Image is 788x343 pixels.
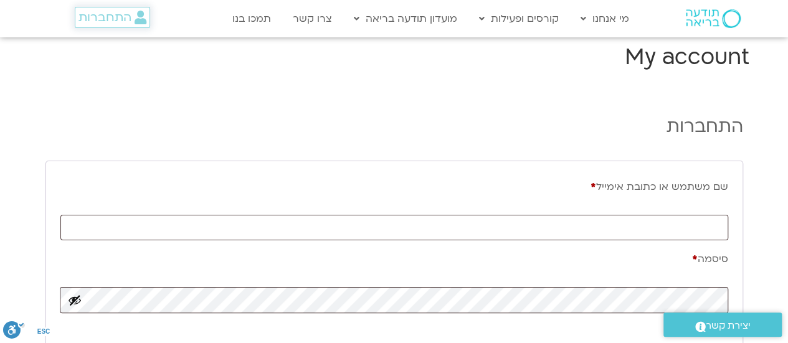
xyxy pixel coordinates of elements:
[686,9,741,28] img: תודעה בריאה
[574,7,635,31] a: מי אנחנו
[348,7,463,31] a: מועדון תודעה בריאה
[663,312,782,337] a: יצירת קשר
[706,317,751,334] span: יצירת קשר
[78,11,131,24] span: התחברות
[60,248,728,270] label: סיסמה
[226,7,277,31] a: תמכו בנו
[287,7,338,31] a: צרו קשר
[39,42,749,72] h1: My account
[473,7,565,31] a: קורסים ופעילות
[68,293,82,307] button: להציג סיסמה
[60,176,728,198] label: שם משתמש או כתובת אימייל
[45,115,743,138] h2: התחברות
[75,7,150,28] a: התחברות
